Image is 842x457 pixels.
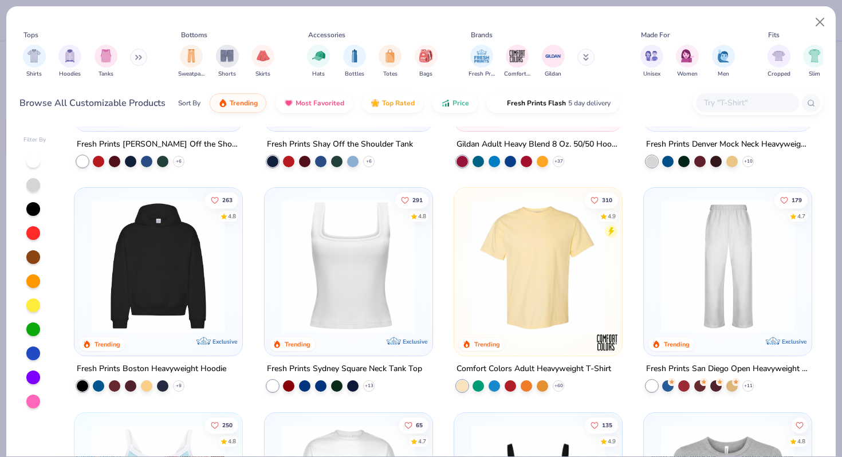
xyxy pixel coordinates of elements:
[542,45,565,78] button: filter button
[504,45,530,78] div: filter for Comfort Colors
[768,45,790,78] button: filter button
[23,30,38,40] div: Tops
[421,199,566,333] img: 63ed7c8a-03b3-4701-9f69-be4b1adc9c5f
[768,70,790,78] span: Cropped
[77,137,240,152] div: Fresh Prints [PERSON_NAME] Off the Shoulder Top
[717,49,730,62] img: Men Image
[366,158,372,165] span: + 6
[469,45,495,78] div: filter for Fresh Prints
[602,198,612,203] span: 310
[58,45,81,78] button: filter button
[284,99,293,108] img: most_fav.gif
[608,212,616,221] div: 4.9
[221,49,234,62] img: Shorts Image
[797,437,805,446] div: 4.8
[792,417,808,433] button: Like
[744,158,753,165] span: + 10
[744,383,753,389] span: + 11
[86,199,231,333] img: 91acfc32-fd48-4d6b-bdad-a4c1a30ac3fc
[611,199,756,333] img: e55d29c3-c55d-459c-bfd9-9b1c499ab3c6
[403,338,427,345] span: Exclusive
[803,45,826,78] button: filter button
[655,199,800,333] img: df5250ff-6f61-4206-a12c-24931b20f13c
[205,417,238,433] button: Like
[379,45,402,78] button: filter button
[276,93,353,113] button: Most Favorited
[362,93,423,113] button: Top Rated
[343,45,366,78] button: filter button
[554,158,562,165] span: + 37
[415,45,438,78] button: filter button
[681,49,694,62] img: Women Image
[383,70,398,78] span: Totes
[228,437,236,446] div: 4.8
[312,49,325,62] img: Hats Image
[27,49,41,62] img: Shirts Image
[608,437,616,446] div: 4.9
[712,45,735,78] div: filter for Men
[100,49,112,62] img: Tanks Image
[554,383,562,389] span: + 60
[312,70,325,78] span: Hats
[466,199,611,333] img: 029b8af0-80e6-406f-9fdc-fdf898547912
[415,422,422,428] span: 65
[257,49,270,62] img: Skirts Image
[487,93,619,113] button: Fresh Prints Flash5 day delivery
[797,212,805,221] div: 4.7
[26,70,42,78] span: Shirts
[23,45,46,78] button: filter button
[803,45,826,78] div: filter for Slim
[772,49,785,62] img: Cropped Image
[676,45,699,78] button: filter button
[379,45,402,78] div: filter for Totes
[703,96,791,109] input: Try "T-Shirt"
[222,422,233,428] span: 250
[218,70,236,78] span: Shorts
[251,45,274,78] button: filter button
[646,137,809,152] div: Fresh Prints Denver Mock Neck Heavyweight Sweatshirt
[384,49,396,62] img: Totes Image
[176,383,182,389] span: + 9
[768,45,790,78] div: filter for Cropped
[712,45,735,78] button: filter button
[77,362,226,376] div: Fresh Prints Boston Heavyweight Hoodie
[364,383,373,389] span: + 13
[453,99,469,108] span: Price
[178,45,204,78] button: filter button
[218,99,227,108] img: trending.gif
[178,98,200,108] div: Sort By
[276,199,421,333] img: 94a2aa95-cd2b-4983-969b-ecd512716e9a
[296,99,344,108] span: Most Favorited
[585,417,618,433] button: Like
[99,70,113,78] span: Tanks
[596,107,619,129] img: Gildan logo
[181,30,207,40] div: Bottoms
[473,48,490,65] img: Fresh Prints Image
[469,70,495,78] span: Fresh Prints
[58,45,81,78] div: filter for Hoodies
[216,45,239,78] div: filter for Shorts
[345,70,364,78] span: Bottles
[542,45,565,78] div: filter for Gildan
[267,137,413,152] div: Fresh Prints Shay Off the Shoulder Tank
[398,417,428,433] button: Like
[64,49,76,62] img: Hoodies Image
[59,70,81,78] span: Hoodies
[643,70,660,78] span: Unisex
[95,45,117,78] div: filter for Tanks
[228,212,236,221] div: 4.8
[23,136,46,144] div: Filter By
[23,45,46,78] div: filter for Shirts
[504,45,530,78] button: filter button
[504,70,530,78] span: Comfort Colors
[676,45,699,78] div: filter for Women
[95,45,117,78] button: filter button
[545,70,561,78] span: Gildan
[677,70,698,78] span: Women
[507,99,566,108] span: Fresh Prints Flash
[469,45,495,78] button: filter button
[602,422,612,428] span: 135
[596,331,619,354] img: Comfort Colors logo
[568,97,611,110] span: 5 day delivery
[808,49,821,62] img: Slim Image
